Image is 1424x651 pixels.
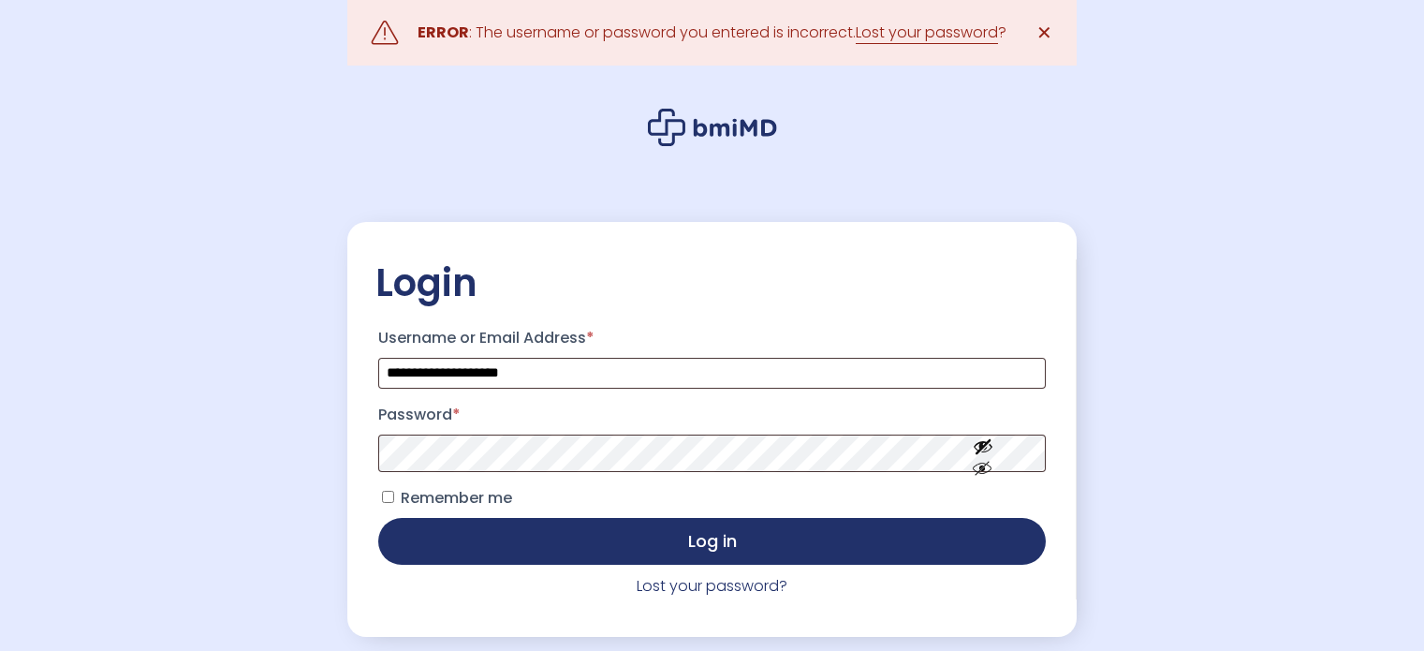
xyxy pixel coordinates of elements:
[401,487,512,509] span: Remember me
[856,22,998,44] a: Lost your password
[1036,20,1052,46] span: ✕
[378,518,1046,565] button: Log in
[382,491,394,503] input: Remember me
[378,400,1046,430] label: Password
[418,22,469,43] strong: ERROR
[375,259,1049,306] h2: Login
[378,323,1046,353] label: Username or Email Address
[637,575,787,597] a: Lost your password?
[931,421,1035,485] button: Show password
[1025,14,1063,52] a: ✕
[418,20,1006,46] div: : The username or password you entered is incorrect. ?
